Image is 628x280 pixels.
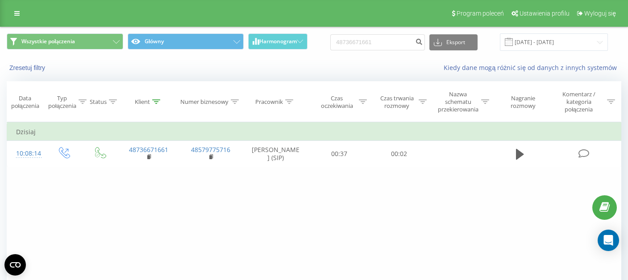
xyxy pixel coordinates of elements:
[16,145,36,162] div: 10:08:14
[499,95,547,110] div: Nagranie rozmowy
[309,141,369,167] td: 00:37
[21,38,75,45] span: Wszystkie połączenia
[7,33,123,49] button: Wszystkie połączenia
[598,230,619,251] div: Open Intercom Messenger
[429,34,478,50] button: Eksport
[128,33,244,49] button: Główny
[584,10,616,17] span: Wyloguj się
[377,95,416,110] div: Czas trwania rozmowy
[7,123,621,141] td: Dzisiaj
[259,38,297,45] span: Harmonogram
[444,63,621,72] a: Kiedy dane mogą różnić się od danych z innych systemów
[330,34,425,50] input: Wyszukiwanie według numeru
[457,10,504,17] span: Program poleceń
[437,91,479,113] div: Nazwa schematu przekierowania
[4,254,26,276] button: Open CMP widget
[317,95,357,110] div: Czas oczekiwania
[90,98,107,106] div: Status
[135,98,150,106] div: Klient
[7,95,43,110] div: Data połączenia
[255,98,283,106] div: Pracownik
[129,145,168,154] a: 48736671661
[369,141,429,167] td: 00:02
[48,95,76,110] div: Typ połączenia
[248,33,307,49] button: Harmonogram
[520,10,570,17] span: Ustawienia profilu
[242,141,309,167] td: [PERSON_NAME] (SIP)
[180,98,229,106] div: Numer biznesowy
[553,91,605,113] div: Komentarz / kategoria połączenia
[191,145,230,154] a: 48579775716
[7,64,50,72] button: Zresetuj filtry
